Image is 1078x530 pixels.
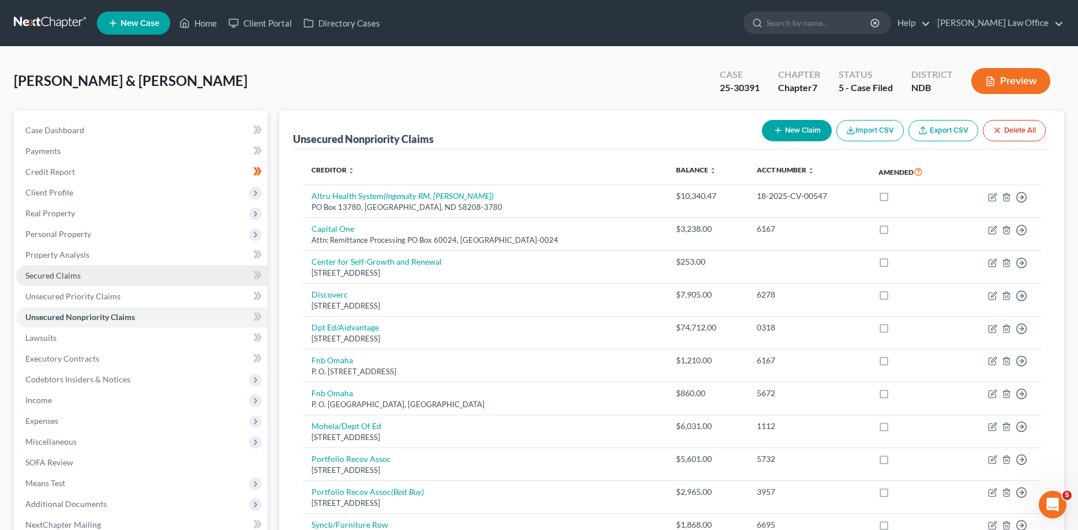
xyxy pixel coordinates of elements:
span: Additional Documents [25,499,107,509]
div: 6278 [757,289,860,300]
a: Lawsuits [16,328,268,348]
div: [STREET_ADDRESS] [311,268,657,279]
a: Unsecured Nonpriority Claims [16,307,268,328]
a: Credit Report [16,161,268,182]
div: $2,965.00 [676,486,738,498]
span: Unsecured Priority Claims [25,291,121,301]
div: 1112 [757,420,860,432]
a: Altru Health System(Ingenuity RM, [PERSON_NAME]) [311,191,494,201]
i: (Ingenuity RM, [PERSON_NAME]) [384,191,494,201]
span: Executory Contracts [25,354,99,363]
button: Delete All [983,120,1046,141]
div: 5 - Case Filed [839,81,893,95]
i: unfold_more [807,167,814,174]
a: Center for Self-Growth and Renewal [311,257,442,266]
a: Discoverc [311,290,348,299]
div: 0318 [757,322,860,333]
span: Miscellaneous [25,437,77,446]
a: Creditor unfold_more [311,166,355,174]
span: 5 [1062,491,1072,500]
th: Amended [869,159,956,185]
div: [STREET_ADDRESS] [311,300,657,311]
span: [PERSON_NAME] & [PERSON_NAME] [14,72,247,89]
div: Chapter [778,81,820,95]
div: [STREET_ADDRESS] [311,465,657,476]
button: Import CSV [836,120,904,141]
span: Lawsuits [25,333,57,343]
span: Means Test [25,478,65,488]
span: Client Profile [25,187,73,197]
div: [STREET_ADDRESS] [311,432,657,443]
i: unfold_more [348,167,355,174]
a: Client Portal [223,13,298,33]
a: Secured Claims [16,265,268,286]
div: $74,712.00 [676,322,738,333]
div: District [911,68,953,81]
span: Codebtors Insiders & Notices [25,374,130,384]
span: Income [25,395,52,405]
a: Syncb/Furniture Row [311,520,388,529]
span: Personal Property [25,229,91,239]
div: 3957 [757,486,860,498]
div: NDB [911,81,953,95]
span: Property Analysis [25,250,89,260]
a: Acct Number unfold_more [757,166,814,174]
a: Payments [16,141,268,161]
span: Case Dashboard [25,125,84,135]
span: 7 [812,82,817,93]
span: Unsecured Nonpriority Claims [25,312,135,322]
a: Fnb Omaha [311,355,353,365]
a: Executory Contracts [16,348,268,369]
span: Real Property [25,208,75,218]
a: Balance unfold_more [676,166,716,174]
span: NextChapter Mailing [25,520,101,529]
div: P. O. [STREET_ADDRESS] [311,366,657,377]
i: unfold_more [709,167,716,174]
a: Fnb Omaha [311,388,353,398]
a: Unsecured Priority Claims [16,286,268,307]
span: New Case [121,19,159,28]
div: Status [839,68,893,81]
div: Unsecured Nonpriority Claims [293,132,434,146]
div: PO Box 13780, [GEOGRAPHIC_DATA], ND 58208-3780 [311,202,657,213]
span: Expenses [25,416,58,426]
a: Directory Cases [298,13,386,33]
a: Mohela/Dept Of Ed [311,421,381,431]
a: Help [892,13,930,33]
a: Capital One [311,224,354,234]
iframe: Intercom live chat [1039,491,1066,518]
div: [STREET_ADDRESS] [311,333,657,344]
div: $10,340.47 [676,190,738,202]
div: $253.00 [676,256,738,268]
i: (Best Buy) [391,487,424,497]
span: SOFA Review [25,457,73,467]
a: [PERSON_NAME] Law Office [931,13,1064,33]
div: $7,905.00 [676,289,738,300]
a: Portfolio Recov Assoc [311,454,391,464]
div: P. O. [GEOGRAPHIC_DATA], [GEOGRAPHIC_DATA] [311,399,657,410]
div: $5,601.00 [676,453,738,465]
div: $6,031.00 [676,420,738,432]
a: Home [174,13,223,33]
div: $860.00 [676,388,738,399]
div: 6167 [757,355,860,366]
div: 25-30391 [720,81,760,95]
button: New Claim [762,120,832,141]
div: 6167 [757,223,860,235]
a: Property Analysis [16,245,268,265]
div: $1,210.00 [676,355,738,366]
a: SOFA Review [16,452,268,473]
div: 5672 [757,388,860,399]
span: Secured Claims [25,270,81,280]
input: Search by name... [767,12,872,33]
span: Credit Report [25,167,75,176]
div: [STREET_ADDRESS] [311,498,657,509]
div: Attn: Remittance Processing PO Box 60024, [GEOGRAPHIC_DATA]-0024 [311,235,657,246]
div: Case [720,68,760,81]
span: Payments [25,146,61,156]
a: Dpt Ed/Aidvantage [311,322,379,332]
a: Case Dashboard [16,120,268,141]
div: Chapter [778,68,820,81]
a: Export CSV [908,120,978,141]
div: $3,238.00 [676,223,738,235]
